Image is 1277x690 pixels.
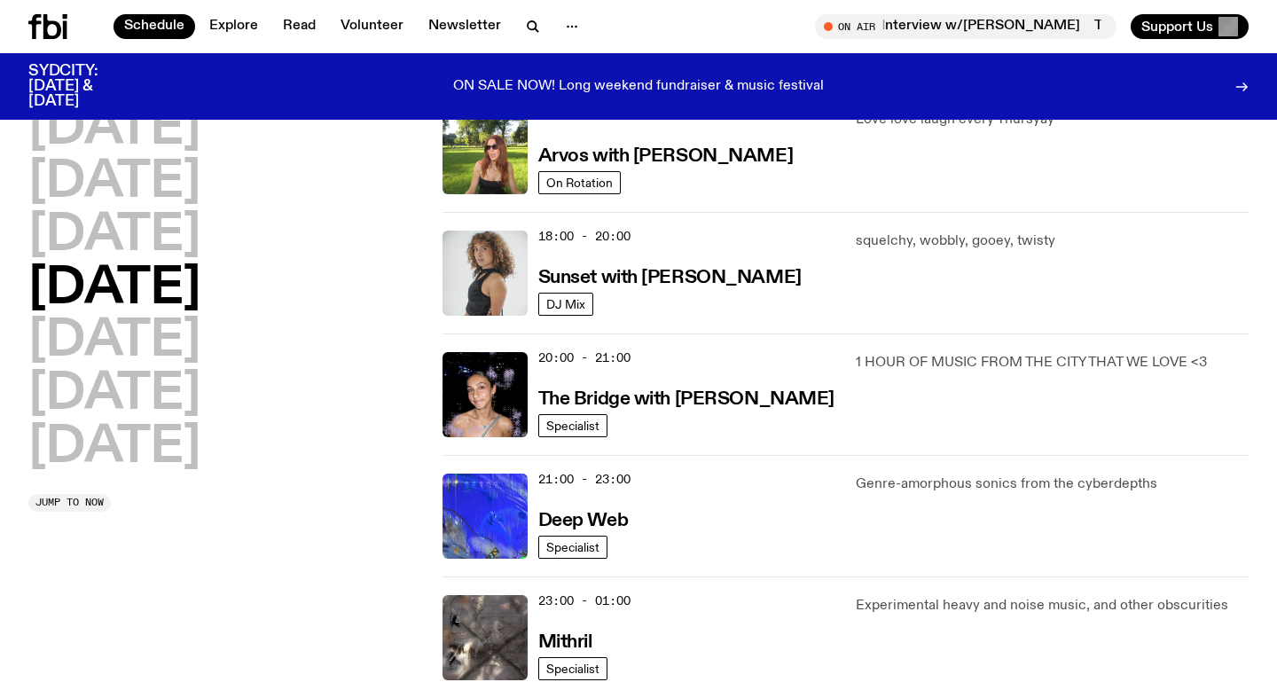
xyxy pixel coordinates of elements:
span: Specialist [546,662,599,675]
a: Mithril [538,630,592,652]
a: Sunset with [PERSON_NAME] [538,265,802,287]
a: The Bridge with [PERSON_NAME] [538,387,834,409]
a: Schedule [114,14,195,39]
span: Specialist [546,419,599,432]
span: 23:00 - 01:00 [538,592,631,609]
button: Jump to now [28,494,111,512]
span: 18:00 - 20:00 [538,228,631,245]
h3: Mithril [538,633,592,652]
span: Support Us [1141,19,1213,35]
p: ON SALE NOW! Long weekend fundraiser & music festival [453,79,824,95]
button: [DATE] [28,105,200,154]
a: On Rotation [538,171,621,194]
h3: Deep Web [538,512,628,530]
a: Specialist [538,657,607,680]
p: squelchy, wobbly, gooey, twisty [856,231,1249,252]
h3: SYDCITY: [DATE] & [DATE] [28,64,142,109]
p: Experimental heavy and noise music, and other obscurities [856,595,1249,616]
img: Lizzie Bowles is sitting in a bright green field of grass, with dark sunglasses and a black top. ... [443,109,528,194]
a: Volunteer [330,14,414,39]
a: Specialist [538,414,607,437]
button: Support Us [1131,14,1249,39]
button: [DATE] [28,423,200,473]
button: [DATE] [28,317,200,366]
button: On AirThe Bridge with [PERSON_NAME] ପ꒰ ˶• ༝ •˶꒱ଓ Interview w/[PERSON_NAME]The Bridge with [PERSON... [815,14,1116,39]
a: Specialist [538,536,607,559]
a: Newsletter [418,14,512,39]
span: DJ Mix [546,297,585,310]
a: Deep Web [538,508,628,530]
a: Arvos with [PERSON_NAME] [538,144,793,166]
button: [DATE] [28,264,200,314]
span: 20:00 - 21:00 [538,349,631,366]
span: Specialist [546,540,599,553]
button: [DATE] [28,370,200,419]
h3: Arvos with [PERSON_NAME] [538,147,793,166]
h3: The Bridge with [PERSON_NAME] [538,390,834,409]
button: [DATE] [28,211,200,261]
img: Tangela looks past her left shoulder into the camera with an inquisitive look. She is wearing a s... [443,231,528,316]
span: Jump to now [35,498,104,507]
a: Read [272,14,326,39]
p: 1 HOUR OF MUSIC FROM THE CITY THAT WE LOVE <3 [856,352,1249,373]
a: Explore [199,14,269,39]
span: On Rotation [546,176,613,189]
img: An abstract artwork in mostly grey, with a textural cross in the centre. There are metallic and d... [443,595,528,680]
p: Genre-amorphous sonics from the cyberdepths [856,474,1249,495]
button: [DATE] [28,158,200,208]
a: DJ Mix [538,293,593,316]
h3: Sunset with [PERSON_NAME] [538,269,802,287]
img: An abstract artwork, in bright blue with amorphous shapes, illustrated shimmers and small drawn c... [443,474,528,559]
span: 21:00 - 23:00 [538,471,631,488]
